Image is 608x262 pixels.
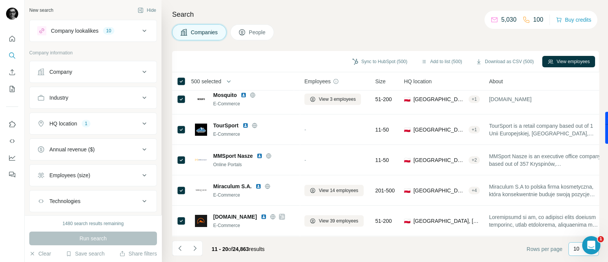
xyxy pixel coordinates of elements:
button: Navigate to next page [187,241,203,256]
span: 🇵🇱 [404,126,410,133]
span: 11-50 [375,156,389,164]
div: + 2 [469,157,480,164]
span: [GEOGRAPHIC_DATA], [GEOGRAPHIC_DATA] [413,156,465,164]
p: 5,030 [501,15,516,24]
span: About [489,78,503,85]
button: Save search [66,250,104,257]
span: Mosquito [213,91,237,99]
span: Size [375,78,386,85]
span: - [304,157,306,163]
div: Industry [49,94,68,102]
span: 11 - 20 [212,246,228,252]
img: Logo of Miraculum S.A. [195,184,207,197]
span: Employees [304,78,331,85]
button: Quick start [6,32,18,46]
p: 10 [573,245,579,252]
span: 1 [598,236,604,242]
span: [GEOGRAPHIC_DATA], [GEOGRAPHIC_DATA] [413,217,480,225]
button: Hide [132,5,161,16]
button: Dashboard [6,151,18,165]
button: View 3 employees [304,94,361,105]
div: E-Commerce [213,222,295,229]
span: Rows per page [527,245,562,253]
img: LinkedIn logo [241,92,247,98]
button: My lists [6,82,18,96]
button: Search [6,49,18,62]
div: 1 [82,120,90,127]
span: MMSport Nasze is an executive office company based out of 357 Kryspinów, [GEOGRAPHIC_DATA], [GEOG... [489,152,602,168]
button: Company [30,63,157,81]
span: of [228,246,233,252]
span: MMSport Nasze [213,152,253,160]
span: [DOMAIN_NAME] [213,213,257,221]
span: View 14 employees [319,187,358,194]
span: [GEOGRAPHIC_DATA], [GEOGRAPHIC_DATA] [413,126,465,133]
button: Download as CSV (500) [470,56,539,67]
div: Online Portals [213,161,295,168]
div: + 1 [469,96,480,103]
span: Miraculum S.A. [213,183,252,190]
img: LinkedIn logo [242,122,249,129]
span: 51-200 [375,217,392,225]
img: Avatar [6,8,18,20]
span: [GEOGRAPHIC_DATA], [GEOGRAPHIC_DATA] [413,187,465,194]
span: - [304,127,306,133]
div: 1480 search results remaining [63,220,124,227]
button: Employees (size) [30,166,157,184]
span: Loremipsumd si am, co adipisci elits doeiusm temporinc, utlab etdolorema, aliquaenima m veniamqui... [489,213,602,229]
div: New search [29,7,53,14]
button: Annual revenue ($) [30,140,157,159]
span: 24,863 [233,246,249,252]
div: Company lookalikes [51,27,98,35]
img: LinkedIn logo [255,183,261,189]
button: View employees [542,56,595,67]
img: Logo of 8a.pl [195,215,207,227]
img: Logo of MMSport Nasze [195,158,207,162]
span: 🇵🇱 [404,217,410,225]
button: Industry [30,89,157,107]
div: E-Commerce [213,192,295,198]
button: Sync to HubSpot (500) [347,56,413,67]
span: Miraculum S.A to polska firma kosmetyczna, która konsekwentnie buduje swoją pozycje rynkową przy ... [489,183,602,198]
img: LinkedIn logo [261,214,267,220]
div: 10 [103,27,114,34]
img: LinkedIn logo [256,153,263,159]
button: HQ location1 [30,114,157,133]
div: Technologies [49,197,81,205]
span: 11-50 [375,126,389,133]
span: 51-200 [375,95,392,103]
span: People [249,29,266,36]
button: View 39 employees [304,215,364,227]
span: View 39 employees [319,218,358,224]
span: 🇵🇱 [404,156,410,164]
span: View 3 employees [319,96,356,103]
span: 🇵🇱 [404,187,410,194]
div: + 4 [469,187,480,194]
div: E-Commerce [213,100,295,107]
h4: Search [172,9,599,20]
span: HQ location [404,78,432,85]
button: Company lookalikes10 [30,22,157,40]
div: HQ location [49,120,77,127]
img: Logo of Mosquito [195,93,207,105]
p: Company information [29,49,157,56]
span: 201-500 [375,187,395,194]
span: [GEOGRAPHIC_DATA], Lodzkie|[PERSON_NAME] [413,95,465,103]
button: Share filters [119,250,157,257]
button: Feedback [6,168,18,181]
span: TourSport [213,122,239,129]
img: Logo of TourSport [195,124,207,136]
button: Use Surfe on LinkedIn [6,118,18,131]
p: 100 [533,15,543,24]
button: Clear [29,250,51,257]
span: TourSport is a retail company based out of 1 Unii Europejskiej, [GEOGRAPHIC_DATA], [GEOGRAPHIC_DA... [489,122,602,137]
button: Enrich CSV [6,65,18,79]
button: View 14 employees [304,185,364,196]
button: Add to list (500) [416,56,467,67]
button: Navigate to previous page [172,241,187,256]
iframe: Intercom live chat [582,236,600,254]
button: Use Surfe API [6,134,18,148]
span: 500 selected [191,78,221,85]
span: Companies [191,29,218,36]
span: [DOMAIN_NAME] [489,95,532,103]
